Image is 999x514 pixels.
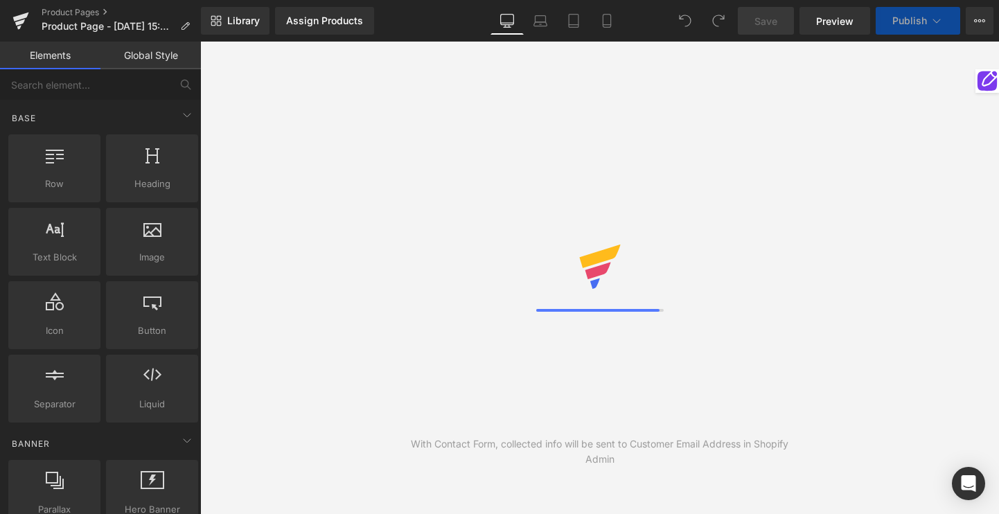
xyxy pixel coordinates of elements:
[110,397,194,411] span: Liquid
[524,7,557,35] a: Laptop
[799,7,870,35] a: Preview
[671,7,699,35] button: Undo
[705,7,732,35] button: Redo
[12,397,96,411] span: Separator
[952,467,985,500] div: Open Intercom Messenger
[12,324,96,338] span: Icon
[876,7,960,35] button: Publish
[892,15,927,26] span: Publish
[110,177,194,191] span: Heading
[816,14,854,28] span: Preview
[754,14,777,28] span: Save
[10,112,37,125] span: Base
[10,437,51,450] span: Banner
[110,250,194,265] span: Image
[227,15,260,27] span: Library
[966,7,993,35] button: More
[590,7,624,35] a: Mobile
[557,7,590,35] a: Tablet
[42,7,201,18] a: Product Pages
[490,7,524,35] a: Desktop
[12,250,96,265] span: Text Block
[400,436,799,467] div: With Contact Form, collected info will be sent to Customer Email Address in Shopify Admin
[110,324,194,338] span: Button
[286,15,363,26] div: Assign Products
[100,42,201,69] a: Global Style
[201,7,269,35] a: New Library
[42,21,175,32] span: Product Page - [DATE] 15:36:53
[12,177,96,191] span: Row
